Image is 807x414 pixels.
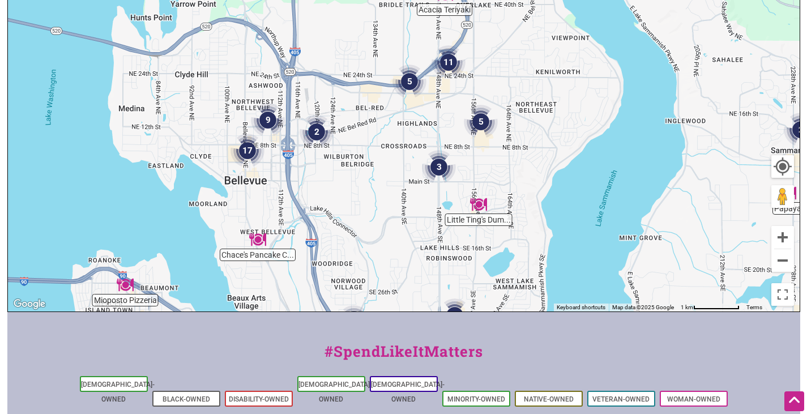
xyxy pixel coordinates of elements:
span: 1 km [681,304,693,310]
div: Scroll Back to Top [784,391,804,411]
div: Little Ting's Dumplings [466,191,492,217]
div: #SpendLikeItMatters [7,340,800,374]
a: [DEMOGRAPHIC_DATA]-Owned [81,381,155,403]
a: Native-Owned [524,395,574,403]
a: Open this area in Google Maps (opens a new window) [11,297,48,311]
a: Black-Owned [163,395,210,403]
a: Disability-Owned [229,395,289,403]
div: 17 [226,129,269,172]
div: 5 [388,60,431,103]
button: Keyboard shortcuts [557,304,605,311]
div: 7 [332,301,375,344]
button: Zoom out [771,249,794,272]
button: Map Scale: 1 km per 78 pixels [677,304,743,311]
button: Toggle fullscreen view [770,283,795,307]
a: Woman-Owned [667,395,720,403]
a: Veteran-Owned [592,395,650,403]
a: [DEMOGRAPHIC_DATA]-Owned [371,381,445,403]
button: Drag Pegman onto the map to open Street View [771,185,794,208]
div: Chace's Pancake Corral [245,227,271,253]
div: Papaya [775,180,801,206]
a: Terms [746,304,762,310]
button: Zoom in [771,226,794,249]
div: 4 [433,294,476,337]
button: Your Location [771,155,794,178]
a: Minority-Owned [447,395,505,403]
img: Google [11,297,48,311]
div: Mioposto Pizzeria [112,272,138,298]
span: Map data ©2025 Google [612,304,674,310]
a: [DEMOGRAPHIC_DATA]-Owned [298,381,372,403]
div: 11 [427,41,470,84]
div: 2 [295,110,338,153]
div: 5 [459,100,502,143]
div: 3 [417,146,460,189]
div: 9 [246,99,289,142]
